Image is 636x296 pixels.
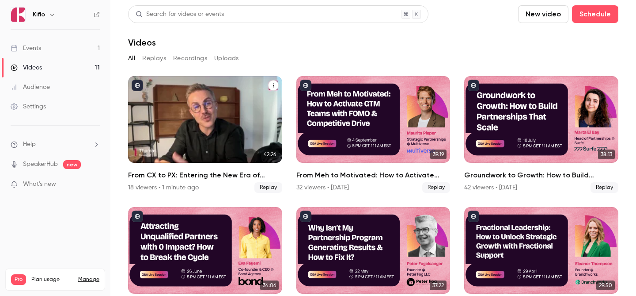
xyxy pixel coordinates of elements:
div: Events [11,44,41,53]
button: published [468,80,479,91]
div: Videos [11,63,42,72]
div: 32 viewers • [DATE] [296,183,349,192]
li: Groundwork to Growth: How to Build Partnerships That Scale [464,76,618,193]
span: 39:19 [430,150,447,159]
span: Pro [11,274,26,285]
button: Replays [142,51,166,65]
section: Videos [128,5,618,291]
div: 42 viewers • [DATE] [464,183,517,192]
button: published [468,211,479,222]
li: From CX to PX: Entering the New Era of Partner Experience [128,76,282,193]
button: published [300,211,311,222]
h2: From Meh to Motivated: How to Activate GTM Teams with FOMO & Competitive Drive [296,170,450,181]
button: Schedule [572,5,618,23]
div: 18 viewers • 1 minute ago [128,183,199,192]
a: 39:19From Meh to Motivated: How to Activate GTM Teams with FOMO & Competitive Drive32 viewers • [... [296,76,450,193]
span: 37:22 [430,281,447,290]
a: 38:13Groundwork to Growth: How to Build Partnerships That Scale42 viewers • [DATE]Replay [464,76,618,193]
span: Replay [422,182,450,193]
div: Settings [11,102,46,111]
span: Plan usage [31,276,73,283]
button: All [128,51,135,65]
span: new [63,160,81,169]
span: 38:13 [598,150,615,159]
img: Kiflo [11,8,25,22]
span: 42:26 [261,150,279,159]
iframe: Noticeable Trigger [89,181,100,188]
button: Recordings [173,51,207,65]
span: 29:50 [596,281,615,290]
li: help-dropdown-opener [11,140,100,149]
h6: Kiflo [33,10,45,19]
h2: From CX to PX: Entering the New Era of Partner Experience [128,170,282,181]
button: published [132,211,143,222]
h2: Groundwork to Growth: How to Build Partnerships That Scale [464,170,618,181]
button: Uploads [214,51,239,65]
span: Replay [591,182,618,193]
span: Replay [254,182,282,193]
button: New video [518,5,568,23]
button: published [132,80,143,91]
div: Audience [11,83,50,92]
span: 34:06 [260,281,279,290]
li: From Meh to Motivated: How to Activate GTM Teams with FOMO & Competitive Drive [296,76,450,193]
a: Manage [78,276,99,283]
button: published [300,80,311,91]
span: What's new [23,180,56,189]
a: 42:26From CX to PX: Entering the New Era of Partner Experience18 viewers • 1 minute agoReplay [128,76,282,193]
span: Help [23,140,36,149]
a: SpeakerHub [23,160,58,169]
div: Search for videos or events [136,10,224,19]
h1: Videos [128,37,156,48]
